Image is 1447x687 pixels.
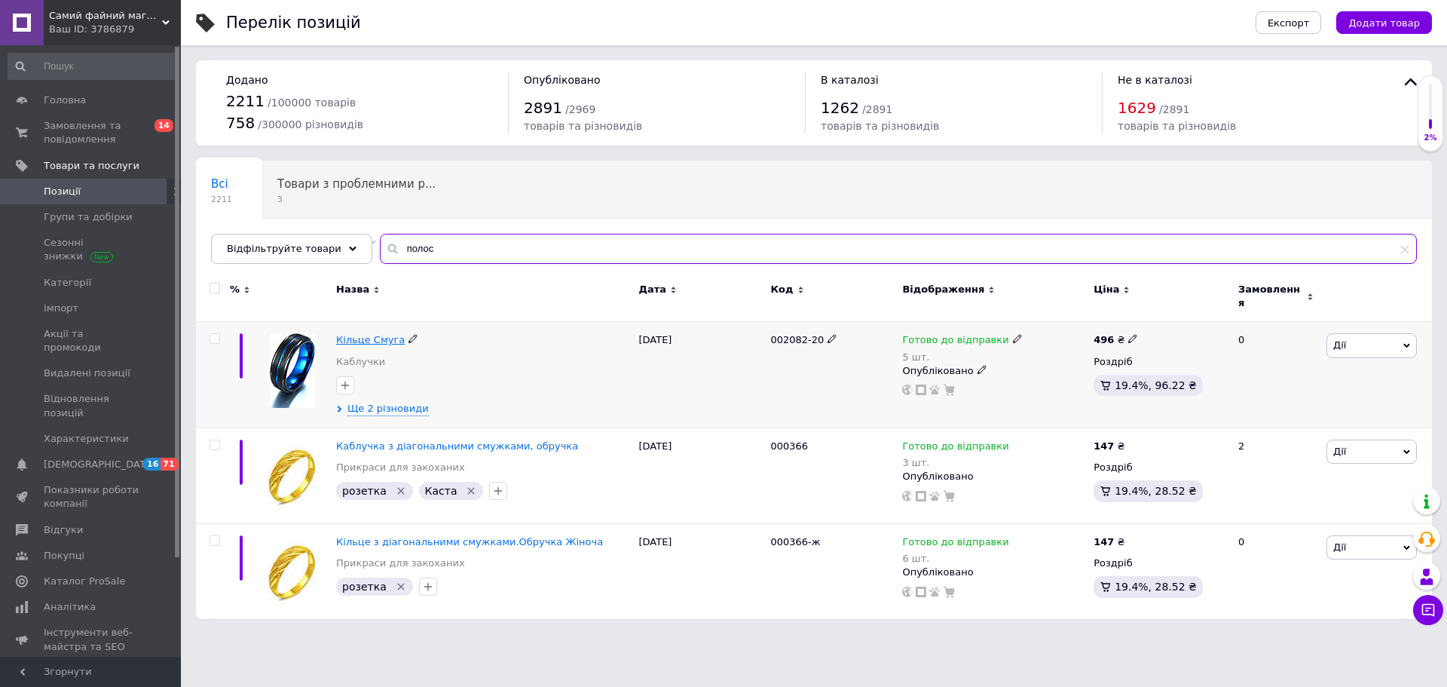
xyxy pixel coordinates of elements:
span: Замовлення та повідомлення [44,119,139,146]
div: 2% [1418,133,1442,143]
span: 19.4%, 28.52 ₴ [1115,581,1197,593]
span: розетка [342,581,387,593]
div: Опубліковано [902,470,1086,483]
a: Каблучка з діагональними смужками, обручка [336,440,578,452]
span: Видалені позиції [44,367,130,380]
img: Кольцо с диагональными полосками, обручальное Женское [256,535,329,608]
a: Кільце з діагональними смужками.Обручка Жіноча [336,536,603,547]
span: Дії [1333,541,1346,553]
span: Готово до відправки [902,536,1008,552]
span: Всі [211,177,228,191]
span: 2211 [226,92,265,110]
a: Кільце Смуга [336,334,405,345]
span: Головна [44,94,86,107]
span: 19.4%, 96.22 ₴ [1115,379,1197,391]
span: 14 [154,119,173,132]
span: Акції та промокоди [44,327,139,354]
span: 16 [143,458,161,471]
div: [DATE] [635,322,766,428]
b: 496 [1094,334,1114,345]
svg: Видалити мітку [395,581,407,593]
div: Перелік позицій [226,15,361,31]
span: Додано [226,74,268,86]
span: Інструменти веб-майстра та SEO [44,626,139,653]
a: Прикраси для закоханих [336,461,465,474]
input: Пошук [8,53,178,80]
span: Опубліковано [524,74,601,86]
b: 147 [1094,440,1114,452]
div: ₴ [1094,333,1138,347]
span: 2891 [524,99,562,117]
span: Не в каталозі [1118,74,1192,86]
span: 19.4%, 28.52 ₴ [1115,485,1197,497]
span: В каталозі [821,74,879,86]
span: Відфільтруйте товари [227,243,341,254]
span: Готово до відправки [902,334,1008,350]
button: Експорт [1256,11,1322,34]
span: Каста [425,485,457,497]
div: Роздріб [1094,461,1225,474]
span: 1629 [1118,99,1156,117]
span: Відображення [902,283,984,296]
div: 2 [1229,428,1323,523]
div: [DATE] [635,428,766,523]
span: 002082-20 [770,334,824,345]
span: / 100000 товарів [268,97,356,109]
span: Дії [1333,339,1346,351]
span: [DEMOGRAPHIC_DATA] [44,458,155,471]
span: / 2891 [1159,103,1189,115]
span: 71 [161,458,178,471]
span: Товари та послуги [44,159,139,173]
span: Готово до відправки [902,440,1008,456]
span: товарів та різновидів [524,120,642,132]
div: Товари з проблемними різновидами [262,161,466,219]
span: товарів та різновидів [821,120,939,132]
span: 000366-ж [770,536,820,547]
span: Покупці [44,549,84,563]
span: Каталог ProSale [44,575,125,588]
span: Код [770,283,793,296]
div: Опубліковано [902,566,1086,579]
div: 0 [1229,322,1323,428]
span: Назва [336,283,369,296]
span: Додати товар [1348,17,1420,29]
div: 0 [1229,524,1323,620]
span: / 2969 [565,103,595,115]
span: Ціна [1094,283,1119,296]
span: Дії [1333,446,1346,457]
b: 147 [1094,536,1114,547]
svg: Видалити мітку [465,485,477,497]
div: ₴ [1094,535,1124,549]
span: Категорії [44,276,91,290]
span: Відновлення позицій [44,392,139,419]
a: Прикраси для закоханих [336,557,465,570]
div: Ваш ID: 3786879 [49,23,181,36]
span: Показники роботи компанії [44,483,139,511]
span: 000366 [770,440,808,452]
div: Опубліковано [902,364,1086,378]
img: Кольцо с диагональными полосками, обручальное [256,440,329,512]
div: Роздріб [1094,355,1225,369]
span: Замовлення [1238,283,1303,310]
span: 2211 [211,194,232,205]
div: 5 шт. [902,351,1022,363]
div: [DATE] [635,524,766,620]
span: Позиції [44,185,81,198]
span: / 300000 різновидів [258,118,363,130]
span: Імпорт [44,302,78,315]
a: Каблучки [336,355,385,369]
div: Не заповнені рекомендовані характеристики [196,219,392,276]
div: ₴ [1094,440,1124,453]
span: / 2891 [862,103,892,115]
span: Експорт [1268,17,1310,29]
span: Не заповнені рекоменд... [211,235,362,248]
span: 3 [277,194,436,205]
span: Характеристики [44,432,129,446]
span: товарів та різновидів [1118,120,1236,132]
span: Дата [638,283,666,296]
span: 758 [226,114,255,132]
span: Товари з проблемними р... [277,177,436,191]
span: Ще 2 різновиди [347,402,429,416]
